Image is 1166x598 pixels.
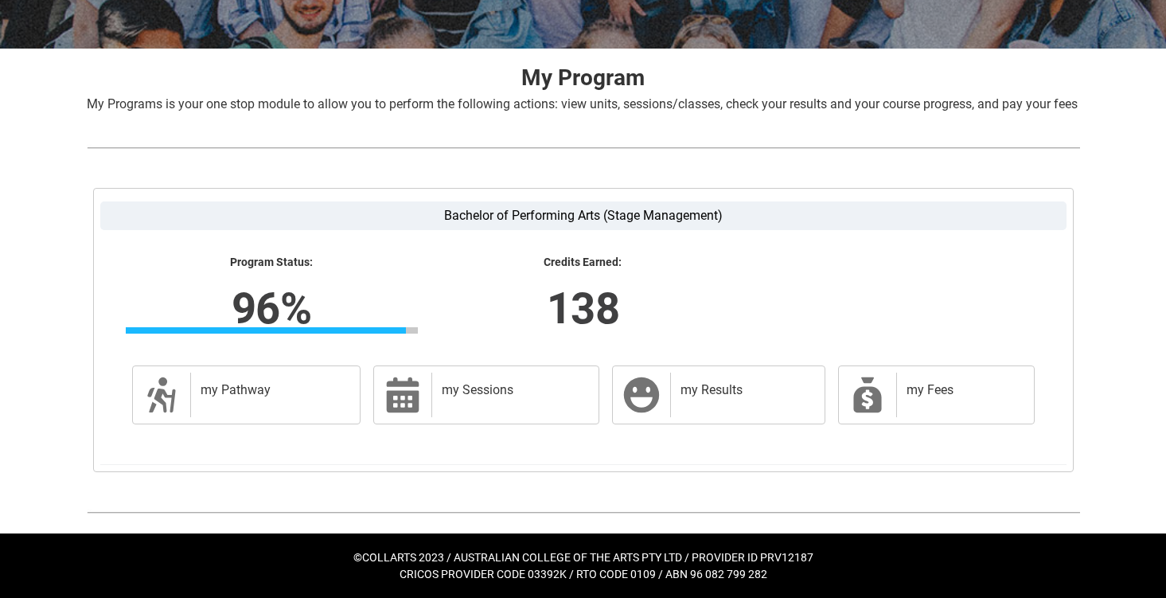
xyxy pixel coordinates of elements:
lightning-formatted-text: Credits Earned: [437,256,729,270]
a: my Fees [838,365,1035,424]
a: my Results [612,365,825,424]
span: Description of icon when needed [142,376,181,414]
lightning-formatted-text: Program Status: [126,256,418,270]
a: my Pathway [132,365,361,424]
span: My Programs is your one stop module to allow you to perform the following actions: view units, se... [87,96,1078,111]
lightning-formatted-number: 138 [334,276,831,341]
h2: my Fees [907,382,1018,398]
a: my Sessions [373,365,599,424]
h2: my Results [680,382,808,398]
strong: My Program [521,64,645,91]
img: REDU_GREY_LINE [87,139,1080,156]
lightning-formatted-number: 96% [23,276,520,341]
img: REDU_GREY_LINE [87,504,1080,521]
span: My Payments [848,376,887,414]
label: Bachelor of Performing Arts (Stage Management) [100,201,1067,230]
h2: my Pathway [201,382,345,398]
h2: my Sessions [442,382,583,398]
div: Progress Bar [126,327,418,334]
